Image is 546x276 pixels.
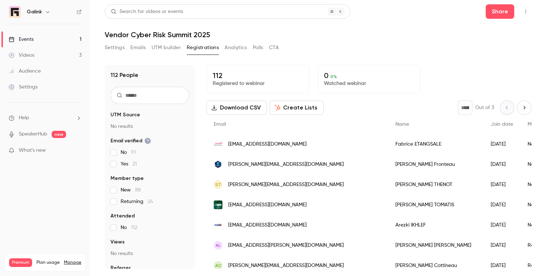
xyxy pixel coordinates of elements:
span: Attended [110,212,135,220]
span: What's new [19,147,46,154]
span: No [121,149,136,156]
div: [PERSON_NAME] TOMATIS [388,195,484,215]
p: 112 [213,71,303,80]
p: Out of 3 [475,104,494,111]
a: Manage [64,260,81,266]
div: Search for videos or events [111,8,183,16]
span: Name [395,122,409,127]
div: Settings [9,83,38,91]
p: 0 [324,71,414,80]
p: Registered to webinar [213,80,303,87]
span: ST [215,181,221,188]
div: Videos [9,52,34,59]
p: Watched webinar [324,80,414,87]
button: Next page [517,100,532,115]
span: No [121,224,137,231]
span: New [121,186,141,194]
img: groupama-am.fr [214,200,222,209]
div: [DATE] [484,154,520,174]
span: Help [19,114,29,122]
div: [DATE] [484,235,520,255]
button: Registrations [187,42,219,53]
p: No results [110,123,189,130]
span: new [52,131,66,138]
span: 21 [133,161,137,167]
div: [PERSON_NAME] Fronteau [388,154,484,174]
span: [PERSON_NAME][EMAIL_ADDRESS][DOMAIN_NAME] [228,161,344,168]
div: [PERSON_NAME] [PERSON_NAME] [388,235,484,255]
span: 88 [135,187,141,193]
img: Galink [9,6,21,18]
div: Arezki IKHLEF [388,215,484,235]
h1: Vendor Cyber Risk Summit 2025 [105,30,532,39]
h1: 112 People [110,71,138,79]
a: SpeakerHub [19,130,47,138]
div: [PERSON_NAME] THENOT [388,174,484,195]
button: Settings [105,42,125,53]
span: [EMAIL_ADDRESS][DOMAIN_NAME] [228,141,307,148]
button: Analytics [225,42,247,53]
span: [EMAIL_ADDRESS][PERSON_NAME][DOMAIN_NAME] [228,242,344,249]
div: [DATE] [484,215,520,235]
button: Create Lists [270,100,324,115]
span: [PERSON_NAME][EMAIL_ADDRESS][DOMAIN_NAME] [228,262,344,269]
div: [DATE] [484,195,520,215]
span: Email [214,122,226,127]
li: help-dropdown-opener [9,114,82,122]
h6: Galink [27,8,42,16]
span: Referrer [110,264,131,272]
span: 0 % [330,74,337,79]
div: [DATE] [484,134,520,154]
span: AL [216,242,221,249]
button: Emails [130,42,146,53]
span: Premium [9,258,32,267]
button: UTM builder [152,42,181,53]
span: Member type [110,175,144,182]
div: Audience [9,68,41,75]
div: Events [9,36,34,43]
span: AC [215,262,221,269]
span: 112 [131,225,137,230]
button: CTA [269,42,279,53]
div: [DATE] [484,174,520,195]
p: No results [110,250,189,257]
span: Returning [121,198,153,205]
button: Polls [253,42,263,53]
span: Join date [491,122,513,127]
span: Yes [121,160,137,168]
button: Download CSV [207,100,267,115]
span: 91 [131,150,136,155]
img: shlmr.fr [214,140,222,148]
span: [EMAIL_ADDRESS][DOMAIN_NAME] [228,201,307,209]
span: [EMAIL_ADDRESS][DOMAIN_NAME] [228,221,307,229]
div: [DATE] [484,255,520,276]
span: Views [110,238,125,246]
span: [PERSON_NAME][EMAIL_ADDRESS][DOMAIN_NAME] [228,181,344,189]
span: UTM Source [110,111,140,118]
span: Email verified [110,137,151,145]
img: citalid.com [214,160,222,169]
span: 24 [148,199,153,204]
div: Fabrice ETANGSALE [388,134,484,154]
span: Plan usage [36,260,60,266]
img: tf1.fr [214,221,222,229]
button: Share [486,4,514,19]
div: [PERSON_NAME] Cottineau [388,255,484,276]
